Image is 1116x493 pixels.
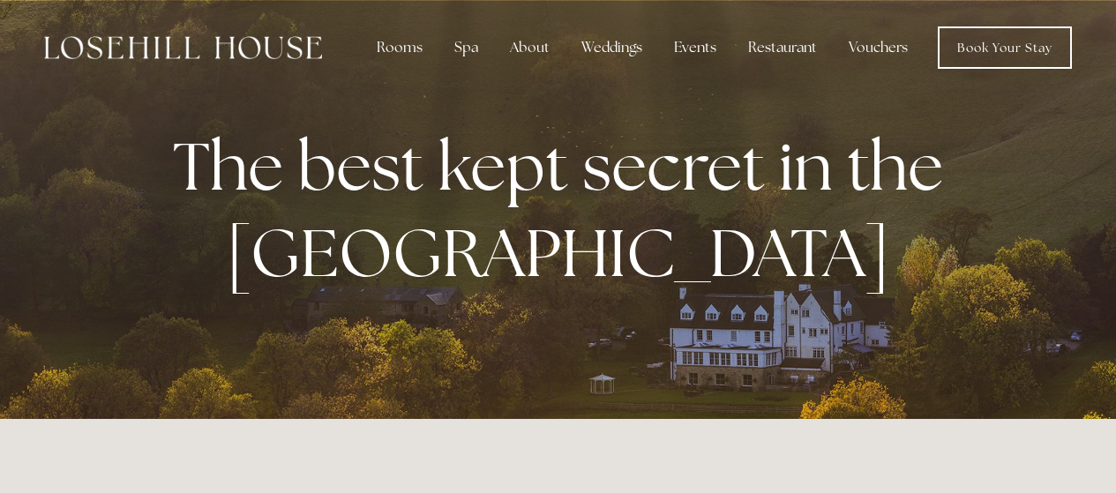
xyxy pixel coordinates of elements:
[173,123,957,295] strong: The best kept secret in the [GEOGRAPHIC_DATA]
[440,30,492,65] div: Spa
[44,36,322,59] img: Losehill House
[496,30,564,65] div: About
[938,26,1072,69] a: Book Your Stay
[835,30,922,65] a: Vouchers
[660,30,730,65] div: Events
[734,30,831,65] div: Restaurant
[363,30,437,65] div: Rooms
[567,30,656,65] div: Weddings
